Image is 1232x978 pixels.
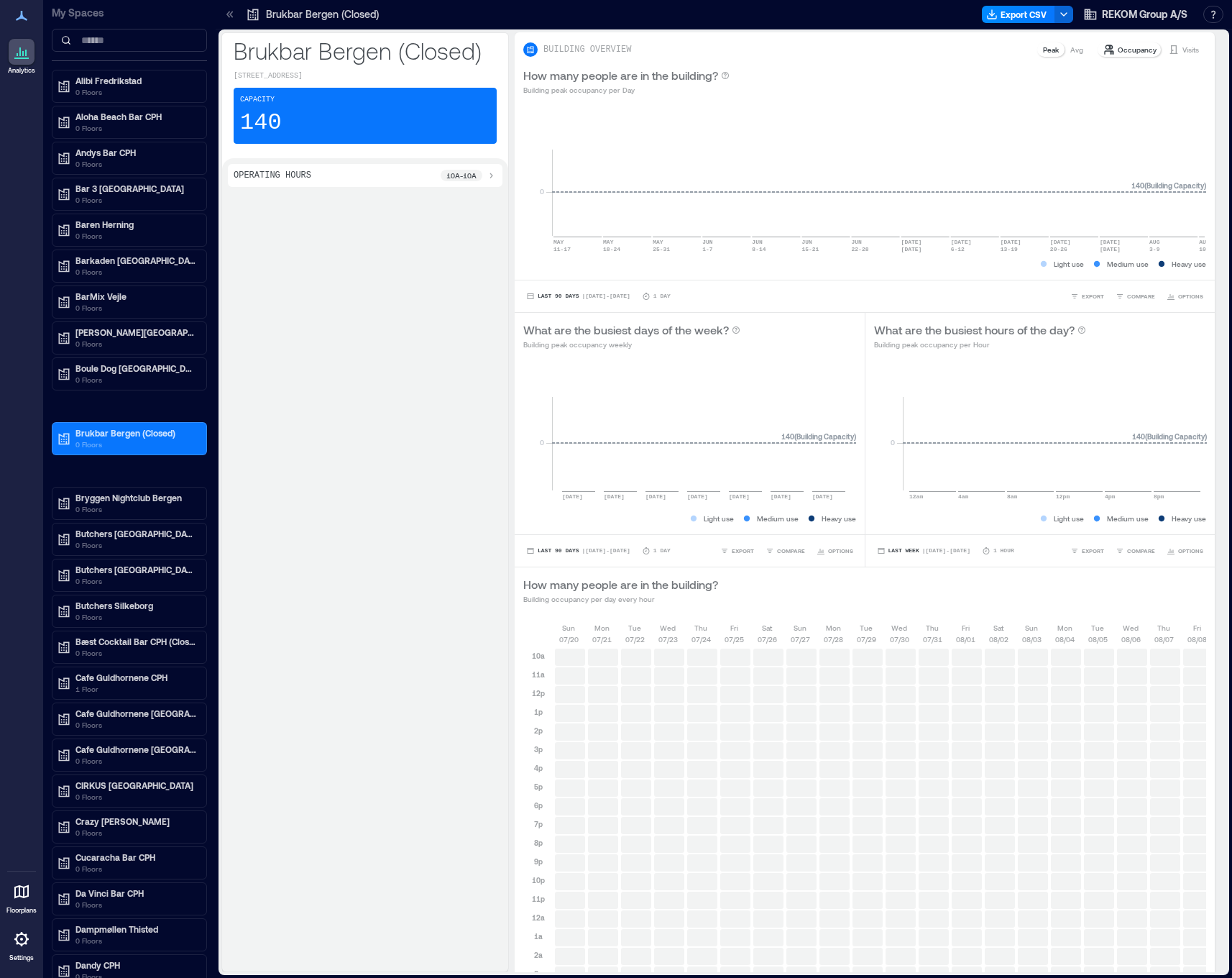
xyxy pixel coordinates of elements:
[828,547,853,555] span: OPTIONS
[1043,44,1059,55] p: Peak
[523,339,740,350] p: Building peak occupancy weekly
[628,622,641,634] p: Tue
[993,622,1003,634] p: Sat
[523,84,730,96] p: Building peak occupancy per Day
[9,954,34,962] p: Settings
[75,672,196,683] p: Cafe Guldhornene CPH
[704,513,734,524] p: Light use
[1105,493,1116,500] text: 4pm
[791,634,810,645] p: 07/27
[75,219,196,230] p: Baren Herning
[75,719,196,731] p: 0 Floors
[75,147,196,158] p: Andys Bar CPH
[1088,634,1108,645] p: 08/05
[532,650,545,662] p: 10a
[532,893,545,905] p: 11p
[75,539,196,551] p: 0 Floors
[75,744,196,755] p: Cafe Guldhornene [GEOGRAPHIC_DATA]
[75,611,196,623] p: 0 Floors
[1113,544,1158,558] button: COMPARE
[4,35,40,79] a: Analytics
[777,547,805,555] span: COMPARE
[1127,547,1155,555] span: COMPARE
[1050,239,1071,245] text: [DATE]
[1172,513,1206,524] p: Heavy use
[75,255,196,266] p: Barkaden [GEOGRAPHIC_DATA]
[1079,3,1192,26] button: REKOM Group A/S
[752,239,763,245] text: JUN
[75,326,196,338] p: [PERSON_NAME][GEOGRAPHIC_DATA] Fun Pub [GEOGRAPHIC_DATA]
[801,239,812,245] text: JUN
[75,503,196,515] p: 0 Floors
[534,856,543,867] p: 9p
[534,800,543,811] p: 6p
[653,239,663,245] text: MAY
[594,622,610,634] p: Mon
[540,187,544,196] tspan: 0
[1070,44,1083,55] p: Avg
[446,170,477,181] p: 10a - 10a
[763,544,808,558] button: COMPARE
[75,302,196,314] p: 0 Floors
[1001,246,1018,252] text: 13-19
[592,634,612,645] p: 07/21
[559,634,579,645] p: 07/20
[874,544,973,558] button: Last Week |[DATE]-[DATE]
[1082,547,1104,555] span: EXPORT
[534,837,543,849] p: 8p
[532,687,545,699] p: 12p
[1022,634,1042,645] p: 08/03
[534,706,543,718] p: 1p
[52,6,207,20] p: My Spaces
[653,547,671,555] p: 1 Day
[8,66,35,75] p: Analytics
[75,158,196,170] p: 0 Floors
[1067,289,1107,303] button: EXPORT
[75,827,196,838] p: 0 Floors
[523,544,633,558] button: Last 90 Days |[DATE]-[DATE]
[234,70,497,82] p: [STREET_ADDRESS]
[1154,634,1174,645] p: 08/07
[1107,513,1149,524] p: Medium use
[1054,513,1084,524] p: Light use
[826,622,841,634] p: Mon
[523,593,718,605] p: Building occupancy per day every hour
[956,634,975,645] p: 08/01
[687,493,708,500] text: [DATE]
[75,636,196,647] p: Bæst Cocktail Bar CPH (Closed)
[874,321,1075,339] p: What are the busiest hours of the day?
[75,194,196,206] p: 0 Floors
[812,493,833,500] text: [DATE]
[824,634,843,645] p: 07/28
[75,575,196,587] p: 0 Floors
[532,874,545,886] p: 10p
[240,109,282,137] p: 140
[1050,246,1067,252] text: 20-26
[1123,622,1139,634] p: Wed
[534,781,543,792] p: 5p
[1199,239,1210,245] text: AUG
[523,67,718,84] p: How many people are in the building?
[75,815,196,827] p: Crazy [PERSON_NAME]
[891,622,907,634] p: Wed
[234,170,311,181] p: Operating Hours
[75,851,196,863] p: Cucaracha Bar CPH
[909,493,923,500] text: 12am
[523,289,633,303] button: Last 90 Days |[DATE]-[DATE]
[1178,547,1203,555] span: OPTIONS
[75,755,196,767] p: 0 Floors
[562,493,583,500] text: [DATE]
[1121,634,1141,645] p: 08/06
[532,912,545,923] p: 12a
[75,291,196,302] p: BarMix Vejle
[1187,634,1207,645] p: 08/08
[1107,258,1149,270] p: Medium use
[758,634,777,645] p: 07/26
[534,744,543,755] p: 3p
[2,874,41,919] a: Floorplans
[75,899,196,910] p: 0 Floors
[532,669,545,680] p: 11a
[852,246,869,252] text: 22-28
[732,547,754,555] span: EXPORT
[553,246,571,252] text: 11-17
